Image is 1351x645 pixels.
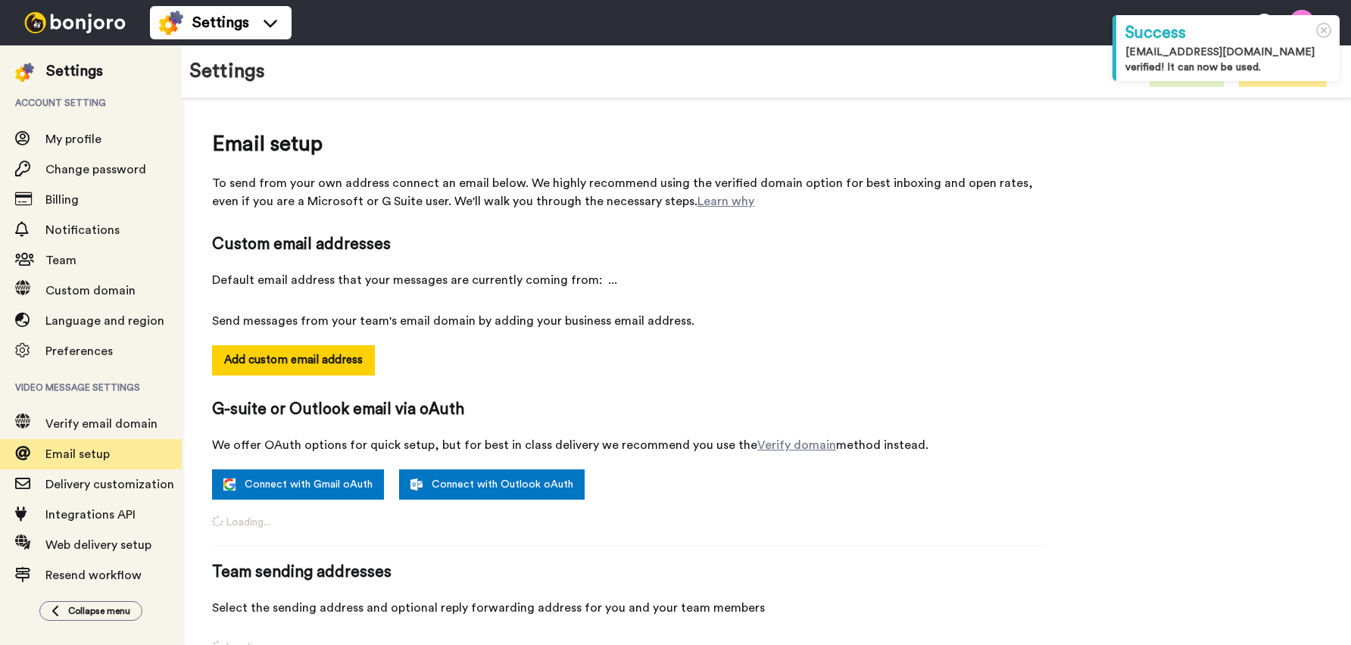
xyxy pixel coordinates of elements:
div: [EMAIL_ADDRESS][DOMAIN_NAME] verified! It can now be used. [1125,45,1331,75]
img: settings-colored.svg [159,11,183,35]
div: Settings [46,61,103,82]
span: Email setup [212,129,1045,159]
img: outlook-white.svg [410,478,423,491]
h1: Settings [189,61,265,83]
span: ... [608,271,617,289]
span: Select the sending address and optional reply forwarding address for you and your team members [212,599,1045,617]
span: Settings [192,12,249,33]
span: Language and region [45,315,164,327]
span: Send messages from your team's email domain by adding your business email address. [212,312,1045,330]
div: Success [1125,21,1331,45]
a: Learn why [697,195,754,207]
button: Add custom email address [212,345,375,375]
span: Resend workflow [45,569,142,581]
img: google.svg [223,478,236,491]
span: Team sending addresses [212,561,1045,584]
span: Notifications [45,224,120,236]
span: Verify email domain [45,418,158,430]
span: Web delivery setup [45,539,151,551]
button: Collapse menu [39,601,142,621]
img: bj-logo-header-white.svg [18,12,132,33]
span: Delivery customization [45,478,174,491]
span: My profile [45,133,101,145]
a: Verify domain [757,439,836,451]
span: Default email address that your messages are currently coming from: [212,271,1045,289]
a: Connect with Gmail oAuth [212,469,384,500]
span: Integrations API [45,509,136,521]
span: G-suite or Outlook email via oAuth [212,398,1045,421]
span: Collapse menu [68,605,130,617]
img: settings-colored.svg [15,63,34,82]
span: Custom domain [45,285,136,297]
span: Change password [45,164,146,176]
span: Billing [45,194,79,206]
span: To send from your own address connect an email below. We highly recommend using the verified doma... [212,174,1045,210]
span: Preferences [45,345,113,357]
span: Team [45,254,76,266]
span: Email setup [45,448,110,460]
span: Custom email addresses [212,233,1045,256]
span: We offer OAuth options for quick setup, but for best in class delivery we recommend you use the m... [212,436,1045,454]
span: Loading... [212,515,1045,530]
a: Connect with Outlook oAuth [399,469,585,500]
